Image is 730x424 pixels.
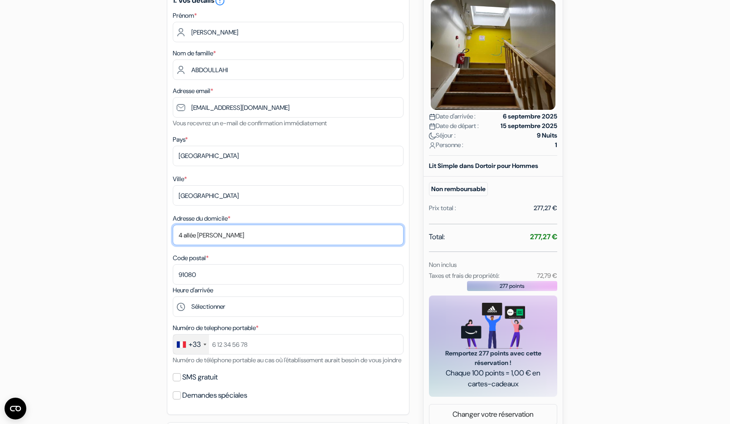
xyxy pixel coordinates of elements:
strong: 9 Nuits [537,131,557,140]
b: Lit Simple dans Dortoir pour Hommes [429,162,538,170]
small: Vous recevrez un e-mail de confirmation immédiatement [173,119,327,127]
label: Numéro de telephone portable [173,323,258,333]
img: user_icon.svg [429,142,436,149]
img: calendar.svg [429,123,436,130]
img: gift_card_hero_new.png [461,303,525,349]
input: 6 12 34 56 78 [173,334,404,355]
small: Non remboursable [429,182,488,196]
label: SMS gratuit [182,371,218,384]
small: Numéro de téléphone portable au cas où l'établissement aurait besoin de vous joindre [173,356,401,364]
input: Entrez votre prénom [173,22,404,42]
div: +33 [189,339,201,350]
span: Chaque 100 points = 1,00 € en cartes-cadeaux [440,368,546,389]
input: Entrer le nom de famille [173,59,404,80]
span: Remportez 277 points avec cette réservation ! [440,349,546,368]
input: Entrer adresse e-mail [173,97,404,118]
span: Date d'arrivée : [429,112,476,121]
div: 277,27 € [534,203,557,213]
label: Demandes spéciales [182,389,247,402]
label: Code postal [173,253,209,263]
strong: 15 septembre 2025 [501,121,557,131]
strong: 277,27 € [530,232,557,242]
label: Adresse du domicile [173,214,230,223]
label: Pays [173,135,188,144]
strong: 6 septembre 2025 [503,112,557,121]
div: France: +33 [173,335,209,354]
label: Adresse email [173,86,213,96]
span: Date de départ : [429,121,479,131]
label: Ville [173,174,187,184]
button: Ouvrir le widget CMP [5,398,26,419]
small: 72,79 € [537,271,557,280]
small: Non inclus [429,261,457,269]
img: moon.svg [429,133,436,139]
div: Prix total : [429,203,456,213]
label: Nom de famille [173,49,216,58]
strong: 1 [555,140,557,150]
small: Taxes et frais de propriété: [429,271,500,280]
a: Changer votre réservation [429,406,557,423]
label: Prénom [173,11,197,20]
span: Séjour : [429,131,456,140]
label: Heure d'arrivée [173,286,213,295]
span: 277 points [500,282,525,290]
img: calendar.svg [429,113,436,120]
span: Personne : [429,140,463,150]
span: Total: [429,232,445,242]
